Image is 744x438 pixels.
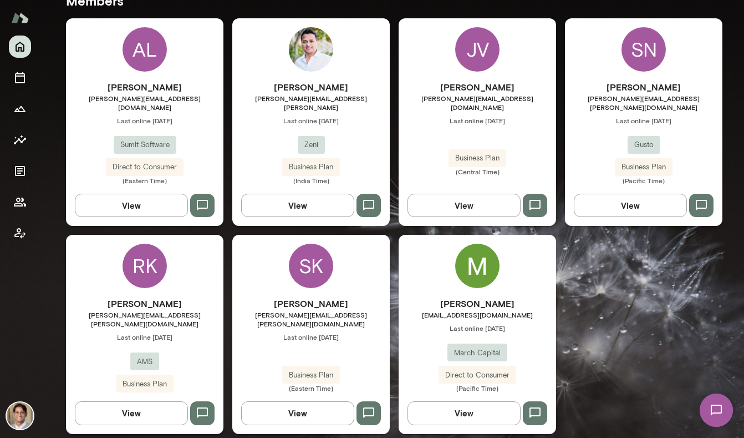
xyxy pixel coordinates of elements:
[66,94,223,112] span: [PERSON_NAME][EMAIL_ADDRESS][DOMAIN_NAME]
[11,7,29,28] img: Mento
[399,297,556,310] h6: [PERSON_NAME]
[106,162,184,173] span: Direct to Consumer
[130,356,159,367] span: AMS
[565,116,722,125] span: Last online [DATE]
[9,98,31,120] button: Growth Plan
[66,297,223,310] h6: [PERSON_NAME]
[621,27,666,72] div: SN
[9,160,31,182] button: Documents
[399,324,556,333] span: Last online [DATE]
[232,176,390,185] span: (India Time)
[66,333,223,341] span: Last online [DATE]
[282,370,340,381] span: Business Plan
[399,384,556,392] span: (Pacific Time)
[232,297,390,310] h6: [PERSON_NAME]
[232,116,390,125] span: Last online [DATE]
[407,194,521,217] button: View
[232,310,390,328] span: [PERSON_NAME][EMAIL_ADDRESS][PERSON_NAME][DOMAIN_NAME]
[114,139,176,150] span: SumIt Software
[75,194,188,217] button: View
[565,94,722,112] span: [PERSON_NAME][EMAIL_ADDRESS][PERSON_NAME][DOMAIN_NAME]
[282,162,340,173] span: Business Plan
[241,401,354,425] button: View
[439,370,516,381] span: Direct to Consumer
[289,27,333,72] img: Mangesh Garud
[7,402,33,429] img: Vijay Rajendran
[574,194,687,217] button: View
[116,379,174,390] span: Business Plan
[123,244,167,288] div: RK
[232,333,390,341] span: Last online [DATE]
[9,129,31,151] button: Insights
[289,244,333,288] div: SK
[565,176,722,185] span: (Pacific Time)
[66,80,223,94] h6: [PERSON_NAME]
[565,80,722,94] h6: [PERSON_NAME]
[399,116,556,125] span: Last online [DATE]
[399,80,556,94] h6: [PERSON_NAME]
[241,194,354,217] button: View
[449,153,506,164] span: Business Plan
[399,94,556,112] span: [PERSON_NAME][EMAIL_ADDRESS][DOMAIN_NAME]
[232,94,390,112] span: [PERSON_NAME][EMAIL_ADDRESS][PERSON_NAME]
[66,310,223,328] span: [PERSON_NAME][EMAIL_ADDRESS][PERSON_NAME][DOMAIN_NAME]
[399,167,556,176] span: (Central Time)
[9,67,31,89] button: Sessions
[447,348,507,359] span: March Capital
[9,191,31,213] button: Members
[123,27,167,72] div: AL
[66,176,223,185] span: (Eastern Time)
[407,401,521,425] button: View
[615,162,672,173] span: Business Plan
[455,244,500,288] img: Melissa Montan
[232,384,390,392] span: (Eastern Time)
[298,139,325,150] span: Zeni
[9,222,31,244] button: Client app
[9,36,31,58] button: Home
[66,116,223,125] span: Last online [DATE]
[399,310,556,319] span: [EMAIL_ADDRESS][DOMAIN_NAME]
[628,139,660,150] span: Gusto
[455,27,500,72] div: JV
[232,80,390,94] h6: [PERSON_NAME]
[75,401,188,425] button: View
